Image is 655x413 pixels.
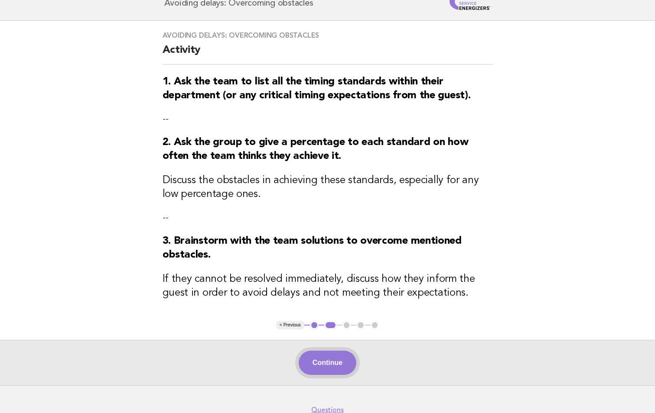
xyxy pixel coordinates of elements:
h3: Discuss the obstacles in achieving these standards, especially for any low percentage ones. [163,174,493,201]
button: 2 [324,321,337,329]
strong: 3. Brainstorm with the team solutions to overcome mentioned obstacles. [163,236,462,260]
button: 1 [310,321,319,329]
button: < Previous [276,321,304,329]
strong: 1. Ask the team to list all the timing standards within their department (or any critical timing ... [163,77,471,101]
strong: 2. Ask the group to give a percentage to each standard on how often the team thinks they achieve it. [163,137,469,161]
h3: If they cannot be resolved immediately, discuss how they inform the guest in order to avoid delay... [163,272,493,300]
button: Continue [299,351,356,375]
p: -- [163,212,493,224]
p: -- [163,113,493,125]
h2: Activity [163,43,493,65]
h3: Avoiding delays: Overcoming obstacles [163,31,493,40]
